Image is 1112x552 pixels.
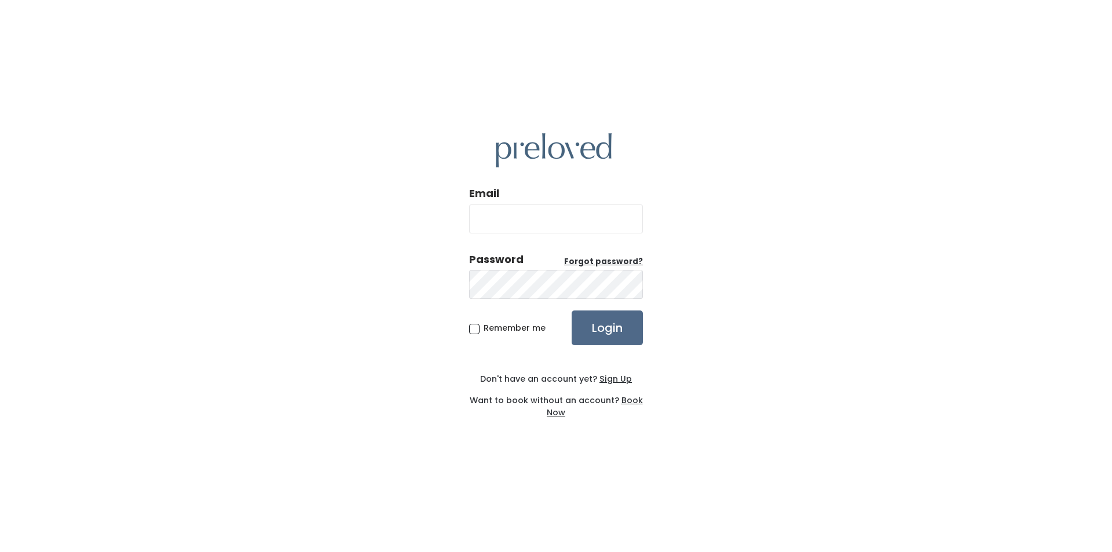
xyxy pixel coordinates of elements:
span: Remember me [484,322,546,334]
u: Sign Up [599,373,632,385]
a: Book Now [547,394,643,418]
a: Sign Up [597,373,632,385]
div: Want to book without an account? [469,385,643,419]
div: Don't have an account yet? [469,373,643,385]
div: Password [469,252,524,267]
input: Login [572,310,643,345]
label: Email [469,186,499,201]
u: Forgot password? [564,256,643,267]
img: preloved logo [496,133,612,167]
a: Forgot password? [564,256,643,268]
